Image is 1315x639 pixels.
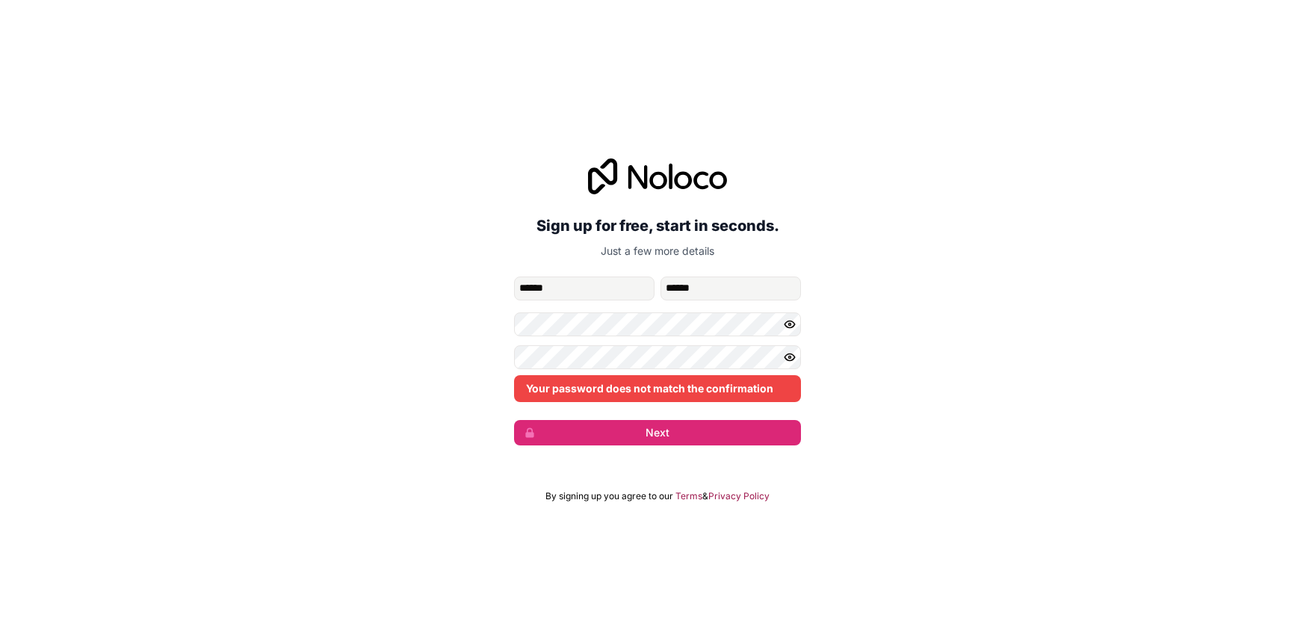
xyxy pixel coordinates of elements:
[514,312,801,336] input: Password
[514,212,801,239] h2: Sign up for free, start in seconds.
[514,375,801,402] div: Your password does not match the confirmation
[675,490,702,502] a: Terms
[514,277,655,300] input: given-name
[660,277,801,300] input: family-name
[708,490,770,502] a: Privacy Policy
[514,420,801,445] button: Next
[702,490,708,502] span: &
[545,490,673,502] span: By signing up you agree to our
[514,244,801,259] p: Just a few more details
[514,345,801,369] input: Confirm password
